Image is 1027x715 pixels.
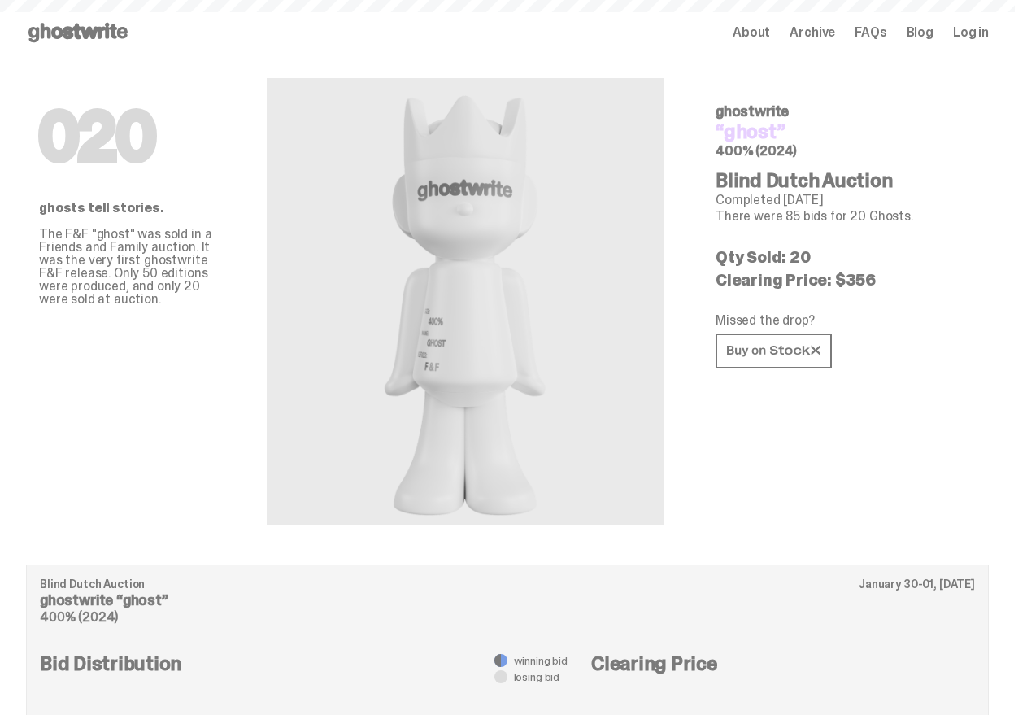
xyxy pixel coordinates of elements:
h4: “ghost” [716,122,976,142]
a: Log in [953,26,989,39]
h4: Clearing Price [591,654,775,674]
a: Blog [907,26,933,39]
p: ghosts tell stories. [39,202,215,215]
span: ghostwrite [716,102,789,121]
span: 400% (2024) [716,142,797,159]
p: There were 85 bids for 20 Ghosts. [716,210,976,223]
p: Missed the drop? [716,314,976,327]
span: losing bid [514,671,560,682]
p: Completed [DATE] [716,194,976,207]
p: Blind Dutch Auction [40,578,975,590]
h1: 020 [39,104,215,169]
a: FAQs [855,26,886,39]
a: About [733,26,770,39]
img: ghostwrite&ldquo;ghost&rdquo; [339,78,590,525]
p: Clearing Price: $356 [716,272,976,288]
a: Archive [790,26,835,39]
span: 400% (2024) [40,608,118,626]
p: Qty Sold: 20 [716,249,976,265]
span: winning bid [514,655,568,666]
p: January 30-01, [DATE] [859,578,975,590]
p: The F&F "ghost" was sold in a Friends and Family auction. It was the very first ghostwrite F&F re... [39,228,215,306]
h4: Blind Dutch Auction [716,171,976,190]
p: ghostwrite “ghost” [40,593,975,608]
